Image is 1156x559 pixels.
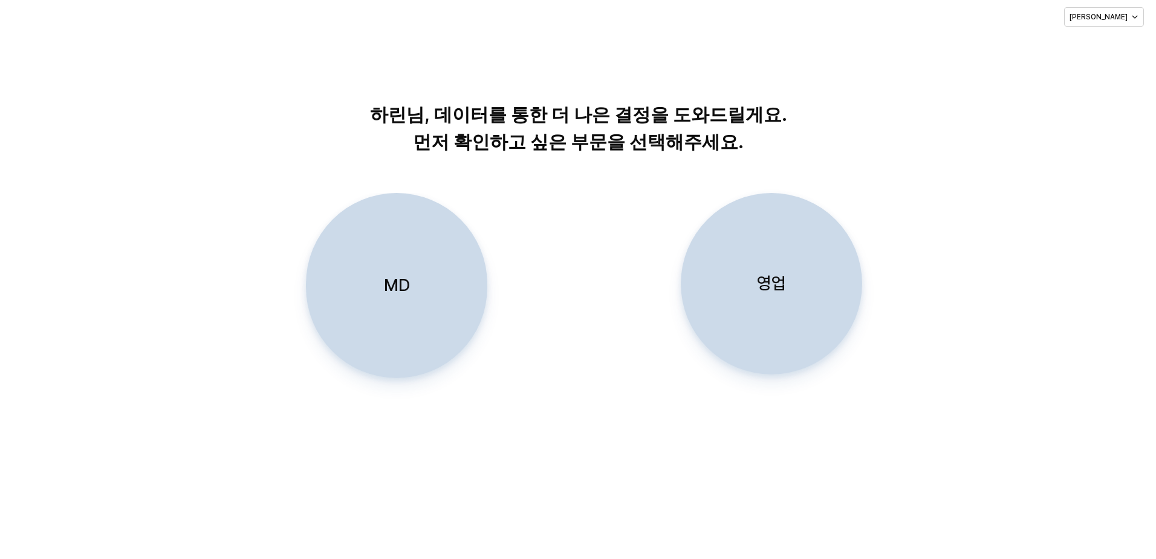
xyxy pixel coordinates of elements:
p: [PERSON_NAME] [1070,12,1128,22]
p: 하린님, 데이터를 통한 더 나은 결정을 도와드릴게요. 먼저 확인하고 싶은 부문을 선택해주세요. [270,101,887,155]
button: [PERSON_NAME] [1064,7,1144,27]
p: MD [384,274,410,296]
p: 영업 [757,272,786,295]
button: 영업 [681,193,862,374]
button: MD [306,193,487,378]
